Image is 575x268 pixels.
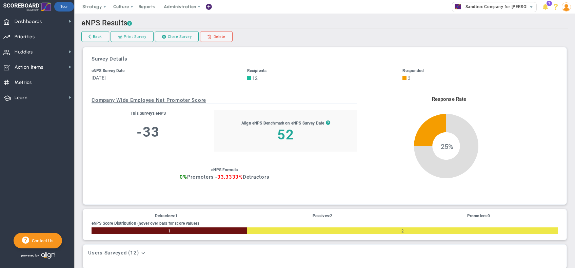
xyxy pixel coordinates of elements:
[247,68,403,74] div: Recipients
[432,96,466,102] text: Response Rate
[92,110,205,117] div: This Survey's eNPS
[217,174,243,180] span: 33.3333%
[401,229,404,233] span: 2
[410,135,484,209] span: 25%
[547,1,552,6] span: 1
[558,229,560,233] span: 0
[81,31,109,42] a: Back
[15,15,42,29] span: Dashboards
[467,214,488,218] span: Promoters:
[252,75,258,81] span: 12
[92,227,247,234] div: Number of Responses with a Score of 2
[92,167,357,173] div: eNPS Formula
[29,238,54,243] span: Contact Us
[81,19,568,28] h2: eNPS Results
[330,214,332,218] span: 2
[155,31,199,42] button: Close Survey
[92,174,357,180] h3: Promoters - Detractors
[527,2,536,12] span: select
[462,2,545,11] span: Sandbox Company for [PERSON_NAME]
[15,91,27,105] span: Learn
[14,250,83,261] div: Powered by Align
[92,56,558,62] h3: Survey Details
[454,2,462,11] img: 32671.Company.photo
[92,97,357,104] h3: Company Wide Employee Net Promoter Score
[562,2,571,12] img: 86643.Person.photo
[241,120,324,127] div: Align eNPS Benchmark on eNPS Survey Date
[168,229,171,233] span: 1
[130,250,137,256] span: 12
[111,31,154,42] a: Print Survey
[92,117,205,147] h3: -33
[88,250,130,256] span: Users Surveyed (
[180,174,187,180] span: 0%
[15,60,43,74] span: Action Items
[408,75,411,81] span: 3
[137,250,139,256] span: )
[175,214,178,218] span: 1
[15,30,35,44] span: Priorities
[92,68,247,74] div: eNPS Survey Date
[82,4,102,9] span: Strategy
[247,227,558,234] div: Number of Responses with a Score of 8
[155,214,175,218] span: Detractors:
[313,214,330,218] span: Passives:
[241,132,331,138] h3: 52
[164,4,196,9] span: Administration
[92,218,558,226] div: eNPS Score Distribution (hover over bars for score values)
[402,68,558,74] div: Responded
[15,75,32,90] span: Metrics
[113,4,129,9] span: Culture
[15,45,33,59] span: Huddles
[488,214,490,218] span: 0
[92,75,106,81] span: [DATE]
[200,31,233,42] a: Delete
